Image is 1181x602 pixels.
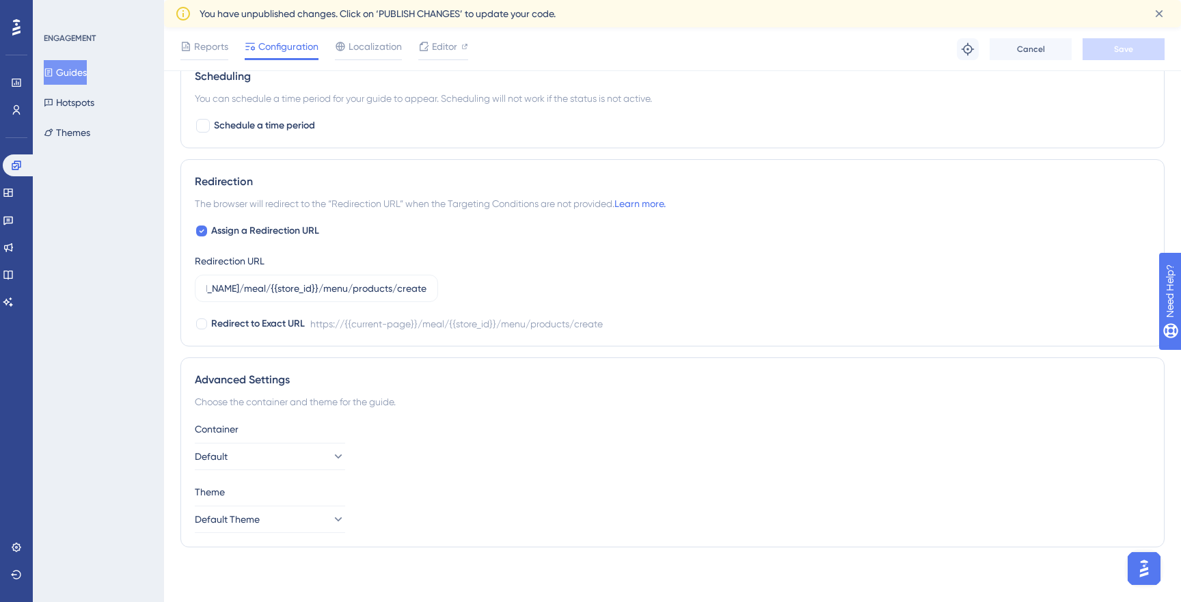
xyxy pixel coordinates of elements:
[1083,38,1165,60] button: Save
[44,90,94,115] button: Hotspots
[44,60,87,85] button: Guides
[1124,548,1165,589] iframe: UserGuiding AI Assistant Launcher
[1017,44,1045,55] span: Cancel
[44,33,96,44] div: ENGAGEMENT
[195,506,345,533] button: Default Theme
[211,316,305,332] span: Redirect to Exact URL
[195,511,260,528] span: Default Theme
[195,195,666,212] span: The browser will redirect to the “Redirection URL” when the Targeting Conditions are not provided.
[195,421,1150,437] div: Container
[214,118,315,134] span: Schedule a time period
[206,281,426,296] input: https://www.example.com/
[432,38,457,55] span: Editor
[258,38,318,55] span: Configuration
[349,38,402,55] span: Localization
[195,90,1150,107] div: You can schedule a time period for your guide to appear. Scheduling will not work if the status i...
[211,223,319,239] span: Assign a Redirection URL
[195,443,345,470] button: Default
[195,484,1150,500] div: Theme
[195,174,1150,190] div: Redirection
[195,394,1150,410] div: Choose the container and theme for the guide.
[32,3,85,20] span: Need Help?
[1114,44,1133,55] span: Save
[614,198,666,209] a: Learn more.
[195,372,1150,388] div: Advanced Settings
[195,68,1150,85] div: Scheduling
[195,253,264,269] div: Redirection URL
[194,38,228,55] span: Reports
[195,448,228,465] span: Default
[310,316,603,332] div: https://{{current-page}}/meal/{{store_id}}/menu/products/create
[44,120,90,145] button: Themes
[990,38,1072,60] button: Cancel
[200,5,556,22] span: You have unpublished changes. Click on ‘PUBLISH CHANGES’ to update your code.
